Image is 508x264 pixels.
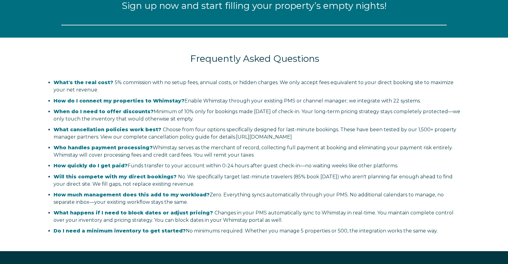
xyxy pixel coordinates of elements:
span: Choose from four options specifically designed for last-minute bookings. These have been tested b... [54,127,456,140]
span: Changes in your PMS automatically sync to Whimstay in real-time. You maintain complete control ov... [54,210,454,223]
strong: How much management does this add to my workload? [54,192,210,198]
span: Will this compete with my direct bookings? [54,174,177,180]
span: No. We specifically target last-minute travelers (85% book [DATE]) who aren't planning far enough... [54,174,453,187]
span: No minimums required. Whether you manage 5 properties or 500, the integration works the same way. [54,228,438,234]
span: What cancellation policies work best? [54,127,161,132]
strong: When do I need to offer discounts? [54,109,154,114]
a: Vínculo https://salespage.whimstay.com/cancellation-policy-options [236,134,292,140]
span: Funds transfer to your account within 0-24 hours after guest check-in—no waiting weeks like other... [54,163,398,169]
span: Whimstay serves as the merchant of record, collecting full payment at booking and eliminating you... [54,145,453,158]
span: only for bookings made [DATE] of check-in. Your long-term pricing strategy stays completely prote... [54,109,460,122]
span: What happens if I need to block dates or adjust pricing? [54,210,213,216]
strong: Do I need a minimum inventory to get started? [54,228,186,234]
strong: How quickly do I get paid? [54,163,128,169]
span: Frequently Asked Questions [190,53,319,64]
span: 5% commission with no setup fees, annual costs, or hidden charges. We only accept fees equivalent... [54,80,454,93]
span: What's the real cost? [54,80,113,85]
span: Enable Whimstay through your existing PMS or channel manager; we integrate with 22 systems. [54,98,421,104]
strong: How do I connect my properties to Whimstay? [54,98,185,104]
span: Minimum of 10% [154,109,194,114]
span: Zero. Everything syncs automatically through your PMS. No additional calendars to manage, no sepa... [54,192,444,205]
strong: Who handles payment processing? [54,145,153,151]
